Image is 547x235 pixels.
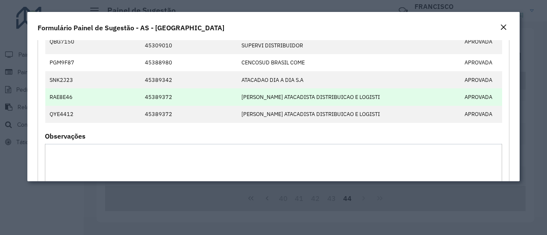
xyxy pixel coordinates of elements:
[237,71,405,88] td: ATACADAO DIA A DIA S.A
[45,106,84,123] td: QYE4412
[140,106,237,123] td: 45389372
[45,131,85,141] label: Observações
[237,54,405,71] td: CENCOSUD BRASIL COME
[140,88,237,105] td: 45389372
[45,54,84,71] td: PGM9F87
[460,71,502,88] td: APROVADA
[140,71,237,88] td: 45389342
[237,88,405,105] td: [PERSON_NAME] ATACADISTA DISTRIBUICAO E LOGISTI
[38,23,224,33] h4: Formulário Painel de Sugestão - AS - [GEOGRAPHIC_DATA]
[497,22,509,33] button: Close
[460,106,502,123] td: APROVADA
[460,29,502,54] td: APROVADA
[140,29,237,54] td: 45303220 45309010
[500,24,507,31] em: Fechar
[45,88,84,105] td: RAE8E46
[237,29,405,54] td: SUPERVI DISTRIBUIDOR SUPERVI DISTRIBUIDOR
[45,29,84,54] td: QBG7150
[460,54,502,71] td: APROVADA
[45,71,84,88] td: SNK2J23
[237,106,405,123] td: [PERSON_NAME] ATACADISTA DISTRIBUICAO E LOGISTI
[460,88,502,105] td: APROVADA
[140,54,237,71] td: 45388980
